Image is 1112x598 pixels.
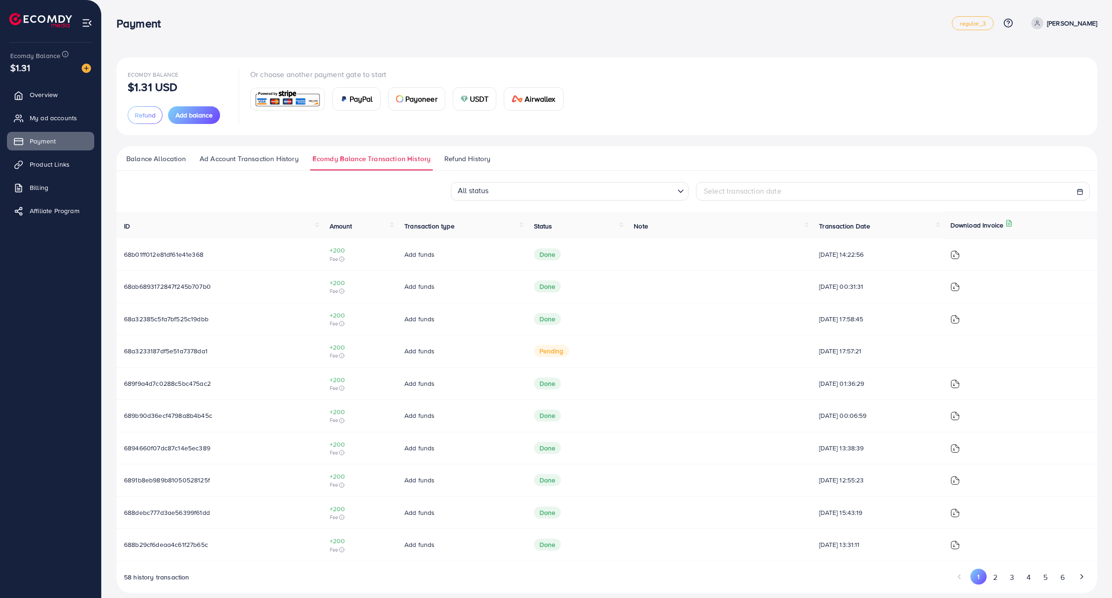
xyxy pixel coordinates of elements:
span: [DATE] 00:06:59 [819,411,935,420]
p: Or choose another payment gate to start [250,69,571,80]
img: image [82,64,91,73]
span: Fee [330,416,390,424]
span: Add funds [404,411,435,420]
span: Add funds [404,346,435,356]
span: +200 [330,536,390,546]
span: +200 [330,407,390,416]
span: +200 [330,472,390,481]
img: ic-download-invoice.1f3c1b55.svg [950,411,960,421]
img: card [396,95,403,103]
span: Amount [330,221,352,231]
span: +200 [330,375,390,384]
span: Note [634,221,648,231]
span: Ecomdy Balance [128,71,178,78]
span: Affiliate Program [30,206,79,215]
span: Add funds [404,508,435,517]
span: 688debc777d3ae56399f61dd [124,508,210,517]
span: Done [534,313,561,325]
img: logo [9,13,72,27]
span: Airwallex [525,93,555,104]
span: USDT [470,93,489,104]
span: Transaction type [404,221,455,231]
img: ic-download-invoice.1f3c1b55.svg [950,282,960,292]
span: Fee [330,320,390,327]
div: Search for option [451,182,689,201]
img: ic-download-invoice.1f3c1b55.svg [950,379,960,389]
a: Product Links [7,155,94,174]
span: Ecomdy Balance [10,51,60,60]
span: [DATE] 01:36:29 [819,379,935,388]
img: ic-download-invoice.1f3c1b55.svg [950,444,960,453]
a: My ad accounts [7,109,94,127]
span: Transaction Date [819,221,870,231]
span: [DATE] 13:38:39 [819,443,935,453]
span: PayPal [350,93,373,104]
span: Add funds [404,282,435,291]
span: Refund [135,110,156,120]
span: 68a3233187df5e51a7378da1 [124,346,208,356]
span: $1.31 [10,61,30,74]
span: 68ab6893172847f245b707b0 [124,282,211,291]
span: All status [456,183,491,198]
span: Add funds [404,475,435,485]
img: menu [82,18,92,28]
a: cardPayPal [332,87,381,110]
span: [DATE] 17:58:45 [819,314,935,324]
span: ID [124,221,130,231]
span: +200 [330,311,390,320]
button: Go to page 3 [1003,569,1020,586]
img: ic-download-invoice.1f3c1b55.svg [950,540,960,550]
img: card [461,95,468,103]
span: [DATE] 14:22:56 [819,250,935,259]
span: Add funds [404,314,435,324]
span: Fee [330,255,390,263]
span: 688b29cf6deaa4c61f27b65c [124,540,208,549]
span: Fee [330,287,390,295]
span: +200 [330,278,390,287]
span: pending [534,345,569,357]
span: +200 [330,343,390,352]
p: Download Invoice [950,220,1004,231]
img: ic-download-invoice.1f3c1b55.svg [950,476,960,485]
span: 689f9a4d7c0288c5bc475ac2 [124,379,211,388]
span: Done [534,280,561,292]
span: Done [534,442,561,454]
span: Done [534,248,561,260]
span: 689b90d36ecf4798a8b4b45c [124,411,212,420]
span: Balance Allocation [126,154,186,164]
p: [PERSON_NAME] [1047,18,1097,29]
a: cardUSDT [453,87,497,110]
span: Ecomdy Balance Transaction History [312,154,430,164]
span: Fee [330,546,390,553]
span: Ad Account Transaction History [200,154,299,164]
span: Payment [30,136,56,146]
a: cardAirwallex [504,87,563,110]
span: My ad accounts [30,113,77,123]
span: Fee [330,513,390,521]
span: 6891b8eb989b81050528125f [124,475,210,485]
span: Done [534,377,561,390]
span: Status [534,221,553,231]
a: cardPayoneer [388,87,445,110]
span: 68a32385c5fa7bf525c19dbb [124,314,208,324]
a: Overview [7,85,94,104]
span: Done [534,409,561,422]
span: regular_3 [960,20,985,26]
span: Refund History [444,154,490,164]
img: card [254,89,322,109]
span: Done [534,474,561,486]
span: +200 [330,246,390,255]
span: Add funds [404,250,435,259]
span: +200 [330,440,390,449]
span: +200 [330,504,390,513]
span: Select transaction date [704,186,781,196]
p: $1.31 USD [128,81,177,92]
a: Billing [7,178,94,197]
ul: Pagination [951,569,1090,586]
span: Add balance [176,110,213,120]
span: 6894660f07dc87c14e5ec389 [124,443,210,453]
span: Done [534,507,561,519]
span: Payoneer [405,93,437,104]
img: ic-download-invoice.1f3c1b55.svg [950,250,960,260]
